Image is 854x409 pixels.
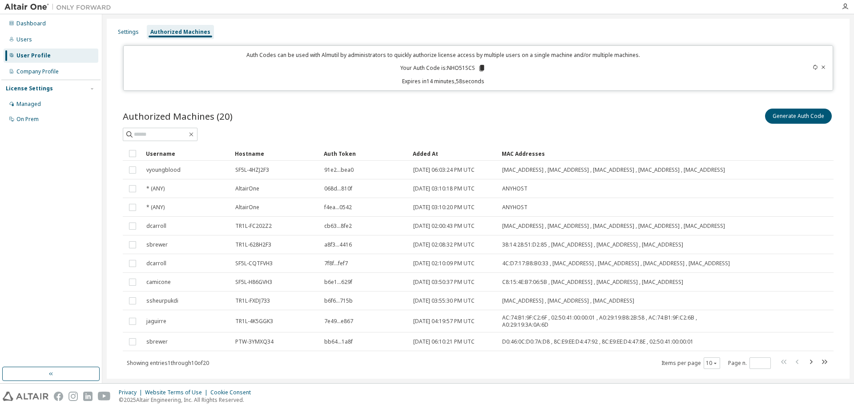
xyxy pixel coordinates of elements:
span: * (ANY) [146,204,165,211]
div: Added At [413,146,495,161]
span: vyoungblood [146,166,181,174]
span: Showing entries 1 through 10 of 20 [127,359,209,367]
span: SF5L-H86GVH3 [235,279,272,286]
span: 7e49...e867 [324,318,353,325]
span: ANYHOST [502,185,528,192]
div: Users [16,36,32,43]
span: sbrewer [146,338,168,345]
span: [DATE] 02:08:32 PM UTC [413,241,475,248]
div: Username [146,146,228,161]
p: © 2025 Altair Engineering, Inc. All Rights Reserved. [119,396,256,404]
div: On Prem [16,116,39,123]
span: b6e1...629f [324,279,352,286]
button: 10 [706,360,718,367]
span: cb63...8fe2 [324,223,352,230]
img: Altair One [4,3,116,12]
span: b6f6...715b [324,297,353,304]
span: Items per page [661,357,720,369]
span: D0:46:0C:D0:7A:D8 , 8C:E9:EE:D4:47:92 , 8C:E9:EE:D4:47:8E , 02:50:41:00:00:01 [502,338,693,345]
span: [DATE] 02:00:43 PM UTC [413,223,475,230]
span: TR1L-FC202Z2 [235,223,272,230]
span: [MAC_ADDRESS] , [MAC_ADDRESS] , [MAC_ADDRESS] , [MAC_ADDRESS] , [MAC_ADDRESS] [502,166,725,174]
div: Website Terms of Use [145,389,210,396]
span: ANYHOST [502,204,528,211]
span: [MAC_ADDRESS] , [MAC_ADDRESS] , [MAC_ADDRESS] [502,297,634,304]
div: Cookie Consent [210,389,256,396]
span: dcarroll [146,223,166,230]
span: 91e2...bea0 [324,166,354,174]
img: linkedin.svg [83,392,93,401]
img: youtube.svg [98,392,111,401]
span: [DATE] 03:50:37 PM UTC [413,279,475,286]
div: MAC Addresses [502,146,736,161]
span: [DATE] 06:03:24 PM UTC [413,166,475,174]
span: AltairOne [235,204,259,211]
p: Auth Codes can be used with Almutil by administrators to quickly authorize license access by mult... [129,51,758,59]
span: [MAC_ADDRESS] , [MAC_ADDRESS] , [MAC_ADDRESS] , [MAC_ADDRESS] , [MAC_ADDRESS] [502,223,725,230]
button: Generate Auth Code [765,109,832,124]
span: [DATE] 06:10:21 PM UTC [413,338,475,345]
span: AltairOne [235,185,259,192]
span: TR1L-628H2F3 [235,241,271,248]
span: 4C:D7:17:B8:B0:33 , [MAC_ADDRESS] , [MAC_ADDRESS] , [MAC_ADDRESS] , [MAC_ADDRESS] [502,260,730,267]
span: AC:74:B1:9F:C2:6F , 02:50:41:00:00:01 , A0:29:19:B8:2B:58 , AC:74:B1:9F:C2:6B , A0:29:19:3A:0A:6D [502,314,735,328]
span: dcarroll [146,260,166,267]
div: Hostname [235,146,317,161]
span: [DATE] 03:10:20 PM UTC [413,204,475,211]
span: SF5L-CQTFVH3 [235,260,273,267]
span: [DATE] 03:55:30 PM UTC [413,297,475,304]
span: a8f3...4416 [324,241,352,248]
span: camicone [146,279,171,286]
span: jaguirre [146,318,166,325]
div: Dashboard [16,20,46,27]
span: [DATE] 04:19:57 PM UTC [413,318,475,325]
p: Expires in 14 minutes, 58 seconds [129,77,758,85]
span: TR1L-4K5GGK3 [235,318,273,325]
span: bb64...1a8f [324,338,353,345]
span: SF5L-4HZJ2F3 [235,166,269,174]
div: Company Profile [16,68,59,75]
span: [DATE] 02:10:09 PM UTC [413,260,475,267]
span: 7f8f...fef7 [324,260,348,267]
div: Privacy [119,389,145,396]
div: Settings [118,28,139,36]
div: User Profile [16,52,51,59]
img: facebook.svg [54,392,63,401]
div: License Settings [6,85,53,92]
span: [DATE] 03:10:18 PM UTC [413,185,475,192]
span: ssheurpukdi [146,297,178,304]
img: altair_logo.svg [3,392,48,401]
span: * (ANY) [146,185,165,192]
span: Page n. [728,357,771,369]
span: C8:15:4E:B7:06:5B , [MAC_ADDRESS] , [MAC_ADDRESS] , [MAC_ADDRESS] [502,279,683,286]
span: Authorized Machines (20) [123,110,233,122]
div: Auth Token [324,146,406,161]
span: sbrewer [146,241,168,248]
span: f4ea...0542 [324,204,352,211]
span: 38:14:28:51:D2:85 , [MAC_ADDRESS] , [MAC_ADDRESS] , [MAC_ADDRESS] [502,241,683,248]
span: 068d...810f [324,185,352,192]
span: PTW-3YMXQ34 [235,338,274,345]
p: Your Auth Code is: NHO51SCS [400,64,486,72]
img: instagram.svg [68,392,78,401]
span: TR1L-FXDJ733 [235,297,270,304]
div: Authorized Machines [150,28,210,36]
div: Managed [16,101,41,108]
